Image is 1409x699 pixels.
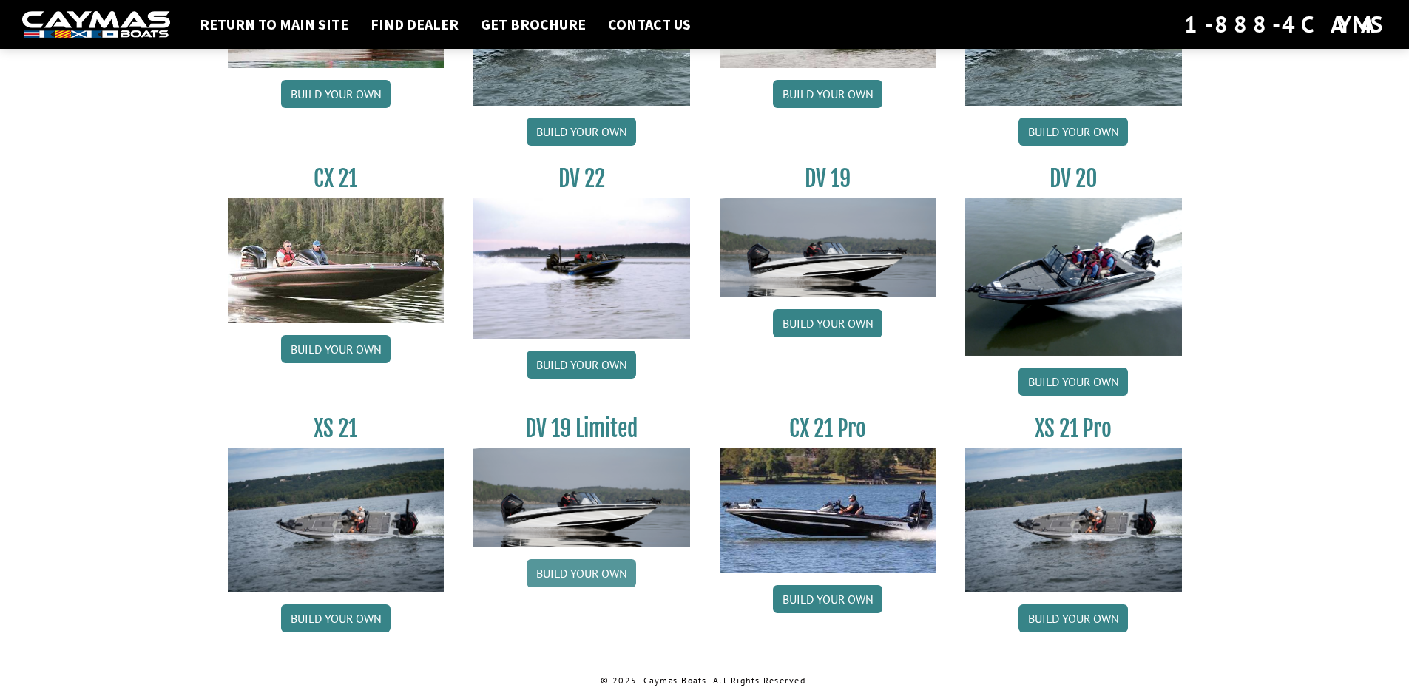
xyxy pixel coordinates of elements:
img: CX-21Pro_thumbnail.jpg [720,448,936,573]
h3: XS 21 Pro [965,415,1182,442]
h3: DV 20 [965,165,1182,192]
p: © 2025. Caymas Boats. All Rights Reserved. [228,674,1182,687]
img: XS_21_thumbnail.jpg [228,448,445,592]
a: Build your own [281,335,391,363]
h3: DV 22 [473,165,690,192]
img: dv-19-ban_from_website_for_caymas_connect.png [720,198,936,297]
h3: CX 21 Pro [720,415,936,442]
img: dv-19-ban_from_website_for_caymas_connect.png [473,448,690,547]
img: CX21_thumb.jpg [228,198,445,323]
h3: DV 19 Limited [473,415,690,442]
a: Find Dealer [363,15,466,34]
a: Build your own [527,559,636,587]
a: Get Brochure [473,15,593,34]
a: Build your own [281,604,391,632]
h3: CX 21 [228,165,445,192]
a: Build your own [281,80,391,108]
a: Build your own [773,309,882,337]
h3: XS 21 [228,415,445,442]
img: DV_20_from_website_for_caymas_connect.png [965,198,1182,356]
a: Build your own [527,351,636,379]
img: white-logo-c9c8dbefe5ff5ceceb0f0178aa75bf4bb51f6bca0971e226c86eb53dfe498488.png [22,11,170,38]
a: Contact Us [601,15,698,34]
div: 1-888-4CAYMAS [1184,8,1387,41]
img: DV22_original_motor_cropped_for_caymas_connect.jpg [473,198,690,339]
a: Build your own [1018,118,1128,146]
a: Return to main site [192,15,356,34]
a: Build your own [1018,604,1128,632]
h3: DV 19 [720,165,936,192]
a: Build your own [527,118,636,146]
a: Build your own [773,80,882,108]
a: Build your own [773,585,882,613]
img: XS_21_thumbnail.jpg [965,448,1182,592]
a: Build your own [1018,368,1128,396]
